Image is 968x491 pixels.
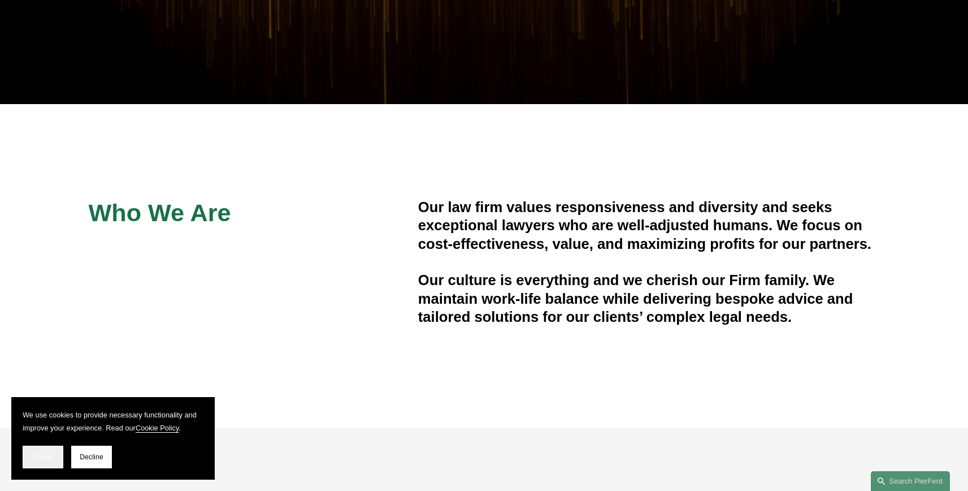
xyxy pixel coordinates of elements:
span: Accept [32,453,54,461]
a: Search this site [871,471,950,491]
button: Accept [23,446,63,468]
p: We use cookies to provide necessary functionality and improve your experience. Read our . [23,408,203,434]
section: Cookie banner [11,397,215,480]
h4: Our law firm values responsiveness and diversity and seeks exceptional lawyers who are well-adjus... [418,198,880,253]
a: Cookie Policy [136,424,179,432]
span: Decline [80,453,103,461]
button: Decline [71,446,112,468]
span: Who We Are [89,199,231,226]
h4: Our culture is everything and we cherish our Firm family. We maintain work-life balance while del... [418,271,880,326]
